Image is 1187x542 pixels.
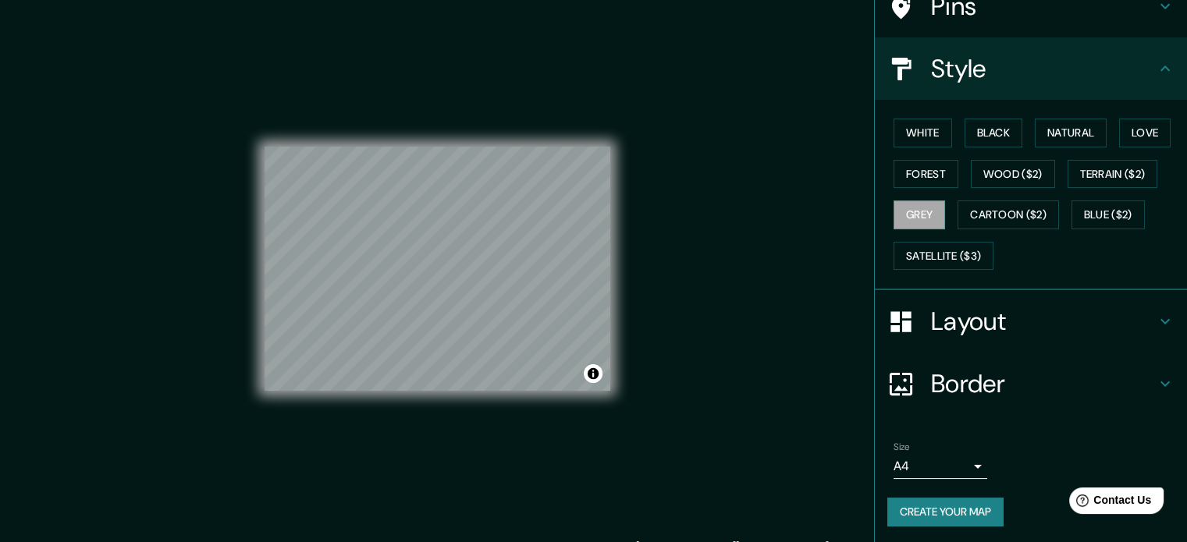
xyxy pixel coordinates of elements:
[894,119,952,147] button: White
[971,160,1055,189] button: Wood ($2)
[965,119,1023,147] button: Black
[894,200,945,229] button: Grey
[1068,160,1158,189] button: Terrain ($2)
[265,147,610,391] canvas: Map
[931,306,1156,337] h4: Layout
[887,498,1004,526] button: Create your map
[1071,200,1145,229] button: Blue ($2)
[1048,481,1170,525] iframe: Help widget launcher
[894,454,987,479] div: A4
[931,368,1156,399] h4: Border
[894,441,910,454] label: Size
[931,53,1156,84] h4: Style
[1119,119,1171,147] button: Love
[1035,119,1107,147] button: Natural
[894,160,958,189] button: Forest
[584,364,602,383] button: Toggle attribution
[894,242,993,271] button: Satellite ($3)
[875,352,1187,415] div: Border
[875,290,1187,352] div: Layout
[958,200,1059,229] button: Cartoon ($2)
[875,37,1187,100] div: Style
